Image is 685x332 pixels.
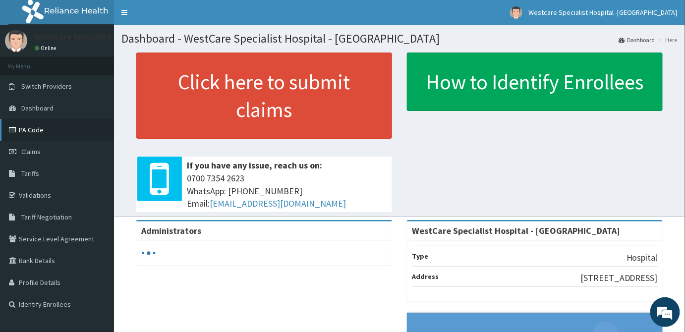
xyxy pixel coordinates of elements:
span: 0700 7354 2623 WhatsApp: [PHONE_NUMBER] Email: [187,172,387,210]
b: If you have any issue, reach us on: [187,160,322,171]
span: Tariffs [21,169,39,178]
a: Dashboard [619,36,655,44]
img: User Image [510,6,522,19]
span: Dashboard [21,104,54,112]
strong: WestCare Specialist Hospital - [GEOGRAPHIC_DATA] [412,225,620,236]
span: Claims [21,147,41,156]
p: Westcare Specialist Hospital -[GEOGRAPHIC_DATA] [35,32,233,41]
b: Address [412,272,439,281]
a: Click here to submit claims [136,53,392,139]
a: Online [35,45,58,52]
span: Tariff Negotiation [21,213,72,221]
p: [STREET_ADDRESS] [580,272,658,284]
a: [EMAIL_ADDRESS][DOMAIN_NAME] [210,198,346,209]
span: Switch Providers [21,82,72,91]
img: User Image [5,30,27,52]
a: How to Identify Enrollees [407,53,663,111]
span: Westcare Specialist Hospital -[GEOGRAPHIC_DATA] [528,8,678,17]
b: Administrators [141,225,201,236]
svg: audio-loading [141,246,156,261]
p: Hospital [627,251,658,264]
b: Type [412,252,428,261]
li: Here [656,36,678,44]
h1: Dashboard - WestCare Specialist Hospital - [GEOGRAPHIC_DATA] [121,32,678,45]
